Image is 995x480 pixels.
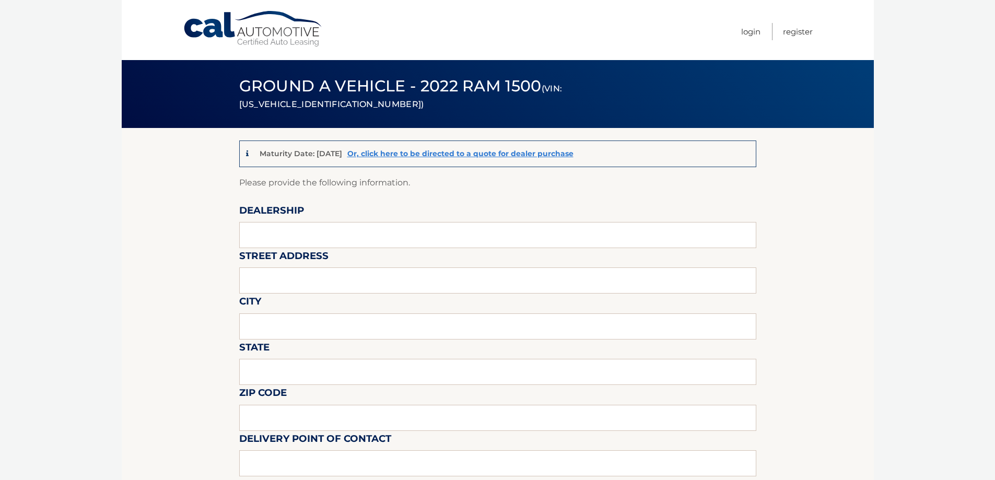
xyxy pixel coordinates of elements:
p: Maturity Date: [DATE] [260,149,342,158]
p: Please provide the following information. [239,175,756,190]
span: Ground a Vehicle - 2022 Ram 1500 [239,76,563,111]
label: City [239,294,261,313]
label: Dealership [239,203,304,222]
label: Delivery Point of Contact [239,431,391,450]
label: Street Address [239,248,329,267]
label: State [239,339,270,359]
a: Register [783,23,813,40]
a: Login [741,23,760,40]
a: Or, click here to be directed to a quote for dealer purchase [347,149,573,158]
label: Zip Code [239,385,287,404]
a: Cal Automotive [183,10,324,48]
